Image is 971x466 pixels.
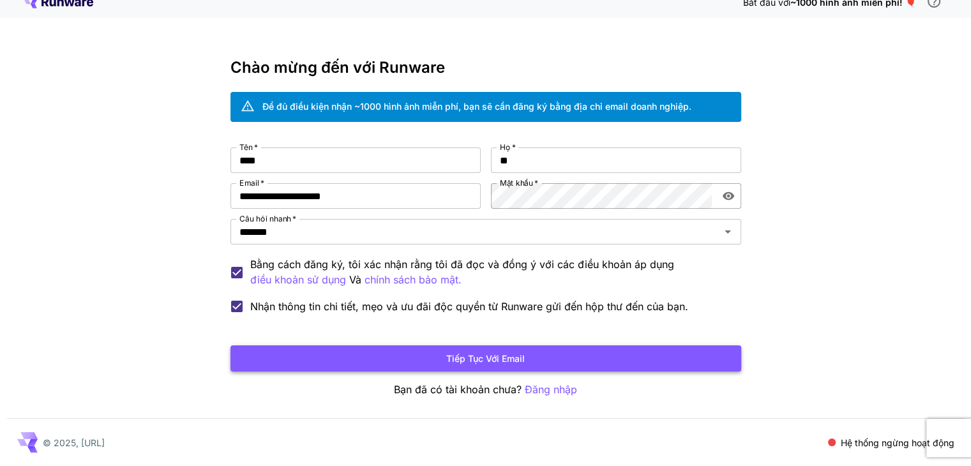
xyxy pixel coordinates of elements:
[349,273,361,286] font: Và
[525,382,577,398] button: Đăng nhập
[500,142,511,152] font: Họ
[250,273,346,286] font: điều khoản sử dụng
[365,272,462,288] button: Bằng cách đăng ký, tôi xác nhận rằng tôi đã đọc và đồng ý với các điều khoản áp dụng điều khoản s...
[239,178,259,188] font: Email
[262,101,691,112] font: Để đủ điều kiện nhận ~1000 hình ảnh miễn phí, bạn sẽ cần đăng ký bằng địa chỉ email doanh nghiệp.
[719,223,737,241] button: Mở
[250,272,346,288] button: Bằng cách đăng ký, tôi xác nhận rằng tôi đã đọc và đồng ý với các điều khoản áp dụng Và chính sác...
[43,437,105,448] font: © 2025, [URL]
[841,437,954,448] font: Hệ thống ngừng hoạt động
[250,300,688,313] font: Nhận thông tin chi tiết, mẹo và ưu đãi độc quyền từ Runware gửi đến hộp thư đến của bạn.
[500,178,533,188] font: Mật khẩu
[230,58,445,77] font: Chào mừng đến với Runware
[717,184,740,207] button: bật/tắt hiển thị mật khẩu
[446,353,525,364] font: Tiếp tục với email
[239,142,252,152] font: Tên
[394,383,522,396] font: Bạn đã có tài khoản chưa?
[250,258,674,271] font: Bằng cách đăng ký, tôi xác nhận rằng tôi đã đọc và đồng ý với các điều khoản áp dụng
[239,214,291,223] font: Câu hỏi nhanh
[525,383,577,396] font: Đăng nhập
[365,273,462,286] font: chính sách bảo mật.
[230,345,741,372] button: Tiếp tục với email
